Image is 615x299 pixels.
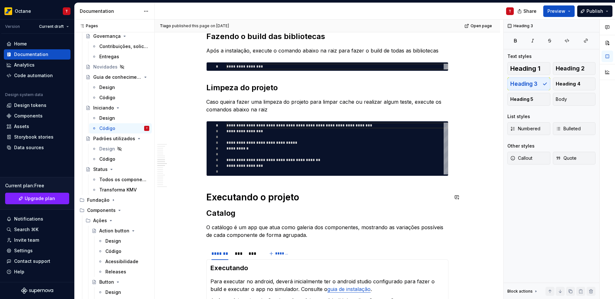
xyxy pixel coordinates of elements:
[206,98,448,113] p: Caso queira fazer uma limpeza do projeto para limpar cache ou realizar algum teste, execute os co...
[77,205,152,215] div: Components
[14,247,33,254] div: Settings
[93,64,118,70] div: Novidades
[99,94,115,101] div: Código
[14,144,44,151] div: Data sources
[95,256,152,267] a: Acessibilidade
[99,84,115,91] div: Design
[553,93,596,106] button: Body
[547,8,565,14] span: Preview
[14,237,39,243] div: Invite team
[556,125,581,132] span: Bulleted
[5,92,43,97] div: Design system data
[4,111,70,121] a: Components
[4,70,70,81] a: Code automation
[5,24,20,29] div: Version
[327,286,371,292] a: guia de instalação
[4,100,70,110] a: Design tokens
[65,9,68,14] div: T
[210,278,444,293] p: Para executar no android, deverá inicialmente ter o android studio configurado para fazer o build...
[89,52,152,62] a: Entregas
[89,185,152,195] a: Transforma KMV
[507,93,550,106] button: Heading 5
[514,5,541,17] button: Share
[4,60,70,70] a: Analytics
[105,289,121,295] div: Design
[543,5,575,17] button: Preview
[553,77,596,90] button: Heading 4
[507,287,538,296] div: Block actions
[4,214,70,224] button: Notifications
[93,135,135,142] div: Padrões utilizados
[509,9,511,14] div: T
[77,195,152,205] div: Fundação
[105,248,121,255] div: Código
[93,217,107,224] div: Ações
[83,72,152,82] a: Guia de conhecimento
[93,74,142,80] div: Guia de conhecimento
[99,176,148,183] div: Todos os componentes
[25,195,55,202] span: Upgrade plan
[553,122,596,135] button: Bulleted
[39,24,64,29] span: Current draft
[172,23,229,28] div: published this page on [DATE]
[4,224,70,235] button: Search ⌘K
[99,146,115,152] div: Design
[93,33,121,39] div: Governança
[206,208,448,218] h2: Catalog
[14,51,48,58] div: Documentation
[556,65,585,72] span: Heading 2
[14,216,43,222] div: Notifications
[523,8,537,14] span: Share
[553,62,596,75] button: Heading 2
[206,47,448,54] p: Após a instalação, execute o comando abaixo na raiz para fazer o build de todas as bibliotecas
[83,164,152,174] a: Status
[93,166,108,173] div: Status
[99,187,137,193] div: Transforma KMV
[83,133,152,144] a: Padrões utilizados
[14,62,35,68] div: Analytics
[507,53,532,60] div: Text styles
[99,228,129,234] div: Action button
[4,235,70,245] a: Invite team
[206,31,448,42] h2: Fazendo o build das bibliotecas
[14,41,27,47] div: Home
[95,236,152,246] a: Design
[83,215,152,226] div: Ações
[507,62,550,75] button: Heading 1
[4,121,70,132] a: Assets
[586,8,603,14] span: Publish
[89,113,152,123] a: Design
[93,105,114,111] div: Iniciando
[5,193,69,204] a: Upgrade plan
[507,143,535,149] div: Other styles
[105,258,138,265] div: Acessibilidade
[463,21,495,30] a: Open page
[21,287,53,294] svg: Supernova Logo
[556,96,567,102] span: Body
[77,23,98,28] div: Pages
[105,238,121,244] div: Design
[99,53,119,60] div: Entregas
[4,246,70,256] a: Settings
[14,123,29,130] div: Assets
[95,246,152,256] a: Código
[556,155,577,161] span: Quote
[4,39,70,49] a: Home
[210,263,444,272] h3: Executando
[4,256,70,266] button: Contact support
[14,102,46,109] div: Design tokens
[99,156,115,162] div: Código
[36,22,72,31] button: Current draft
[89,123,152,133] a: CódigoT
[83,62,152,72] a: Novidades
[507,113,530,120] div: List styles
[89,144,152,154] a: Design
[4,49,70,60] a: Documentation
[510,65,540,72] span: Heading 1
[89,226,152,236] a: Action button
[14,72,53,79] div: Code automation
[1,4,73,18] button: OctaneT
[99,125,115,132] div: Código
[5,182,69,189] div: Current plan : Free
